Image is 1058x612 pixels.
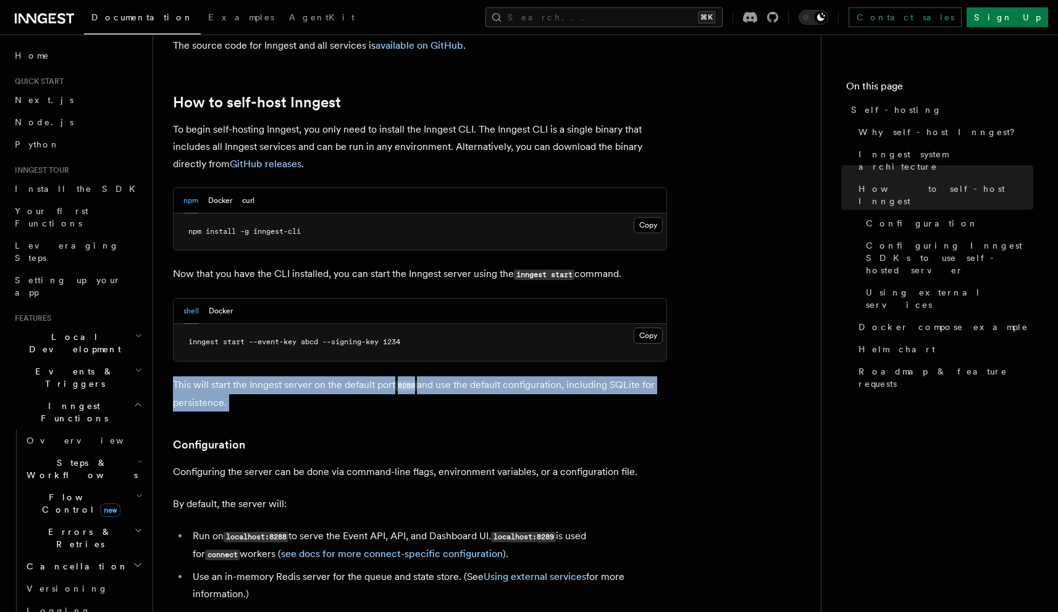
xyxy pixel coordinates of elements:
[209,299,233,324] button: Docker
[10,365,135,390] span: Events & Triggers
[205,550,240,560] code: connect
[15,275,121,297] span: Setting up your app
[22,521,145,555] button: Errors & Retries
[866,239,1033,276] span: Configuring Inngest SDKs to use self-hosted server
[208,12,274,22] span: Examples
[22,555,145,577] button: Cancellation
[189,568,667,603] li: Use an in-memory Redis server for the queue and state store. (See for more information.)
[10,133,145,155] a: Python
[230,158,301,170] a: GitHub releases
[22,452,145,486] button: Steps & Workflows
[173,463,667,481] p: Configuring the server can be done via command-line flags, environment variables, or a configurat...
[859,126,1023,138] span: Why self-host Inngest?
[854,360,1033,395] a: Roadmap & feature requests
[173,495,667,513] p: By default, the server will:
[15,95,73,105] span: Next.js
[491,532,556,542] code: localhost:8289
[27,436,154,445] span: Overview
[10,89,145,111] a: Next.js
[15,206,88,228] span: Your first Functions
[846,79,1033,99] h4: On this page
[861,234,1033,281] a: Configuring Inngest SDKs to use self-hosted server
[10,326,145,360] button: Local Development
[15,139,60,149] span: Python
[282,4,362,33] a: AgentKit
[10,111,145,133] a: Node.js
[854,121,1033,143] a: Why self-host Inngest?
[91,12,193,22] span: Documentation
[22,486,145,521] button: Flow Controlnew
[183,299,199,324] button: shell
[10,76,64,86] span: Quick start
[967,7,1048,27] a: Sign Up
[859,148,1033,173] span: Inngest system architecture
[173,37,667,54] p: The source code for Inngest and all services is .
[10,234,145,269] a: Leveraging Steps
[10,395,145,429] button: Inngest Functions
[799,10,828,25] button: Toggle dark mode
[173,94,341,111] a: How to self-host Inngest
[698,11,715,23] kbd: ⌘K
[846,99,1033,121] a: Self-hosting
[208,188,232,213] button: Docker
[854,143,1033,178] a: Inngest system architecture
[27,584,108,593] span: Versioning
[189,527,667,563] li: Run on to serve the Event API, API, and Dashboard UI. is used for workers ( ).
[183,188,198,213] button: npm
[15,241,119,263] span: Leveraging Steps
[484,571,586,582] a: Using external services
[10,200,145,234] a: Your first Functions
[514,270,574,280] code: inngest start
[634,217,663,233] button: Copy
[866,217,978,229] span: Configuration
[188,337,400,346] span: inngest start --event-key abcd --signing-key 1234
[22,526,134,550] span: Errors & Retries
[281,548,503,560] a: see docs for more connect-specific configuration
[173,436,245,453] a: Configuration
[188,227,301,236] span: npm install -g inngest-cli
[22,491,136,516] span: Flow Control
[395,381,417,391] code: 8288
[84,4,201,35] a: Documentation
[859,321,1028,333] span: Docker compose example
[22,560,128,573] span: Cancellation
[22,429,145,452] a: Overview
[851,104,942,116] span: Self-hosting
[854,316,1033,338] a: Docker compose example
[10,165,69,175] span: Inngest tour
[634,328,663,344] button: Copy
[100,503,120,517] span: new
[859,183,1033,207] span: How to self-host Inngest
[10,269,145,304] a: Setting up your app
[10,360,145,395] button: Events & Triggers
[15,184,143,194] span: Install the SDK
[10,331,135,355] span: Local Development
[22,457,138,481] span: Steps & Workflows
[173,265,667,283] p: Now that you have the CLI installed, you can start the Inngest server using the command.
[289,12,355,22] span: AgentKit
[861,281,1033,316] a: Using external services
[10,313,51,323] span: Features
[242,188,254,213] button: curl
[201,4,282,33] a: Examples
[173,121,667,173] p: To begin self-hosting Inngest, you only need to install the Inngest CLI. The Inngest CLI is a sin...
[224,532,288,542] code: localhost:8288
[854,338,1033,360] a: Helm chart
[866,286,1033,311] span: Using external services
[10,44,145,67] a: Home
[861,212,1033,234] a: Configuration
[22,577,145,600] a: Versioning
[15,49,49,62] span: Home
[173,376,667,411] p: This will start the Inngest server on the default port and use the default configuration, includi...
[10,400,133,424] span: Inngest Functions
[10,178,145,200] a: Install the SDK
[854,178,1033,212] a: How to self-host Inngest
[859,343,935,355] span: Helm chart
[376,39,463,51] a: available on GitHub
[849,7,962,27] a: Contact sales
[485,7,723,27] button: Search...⌘K
[859,365,1033,390] span: Roadmap & feature requests
[15,117,73,127] span: Node.js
